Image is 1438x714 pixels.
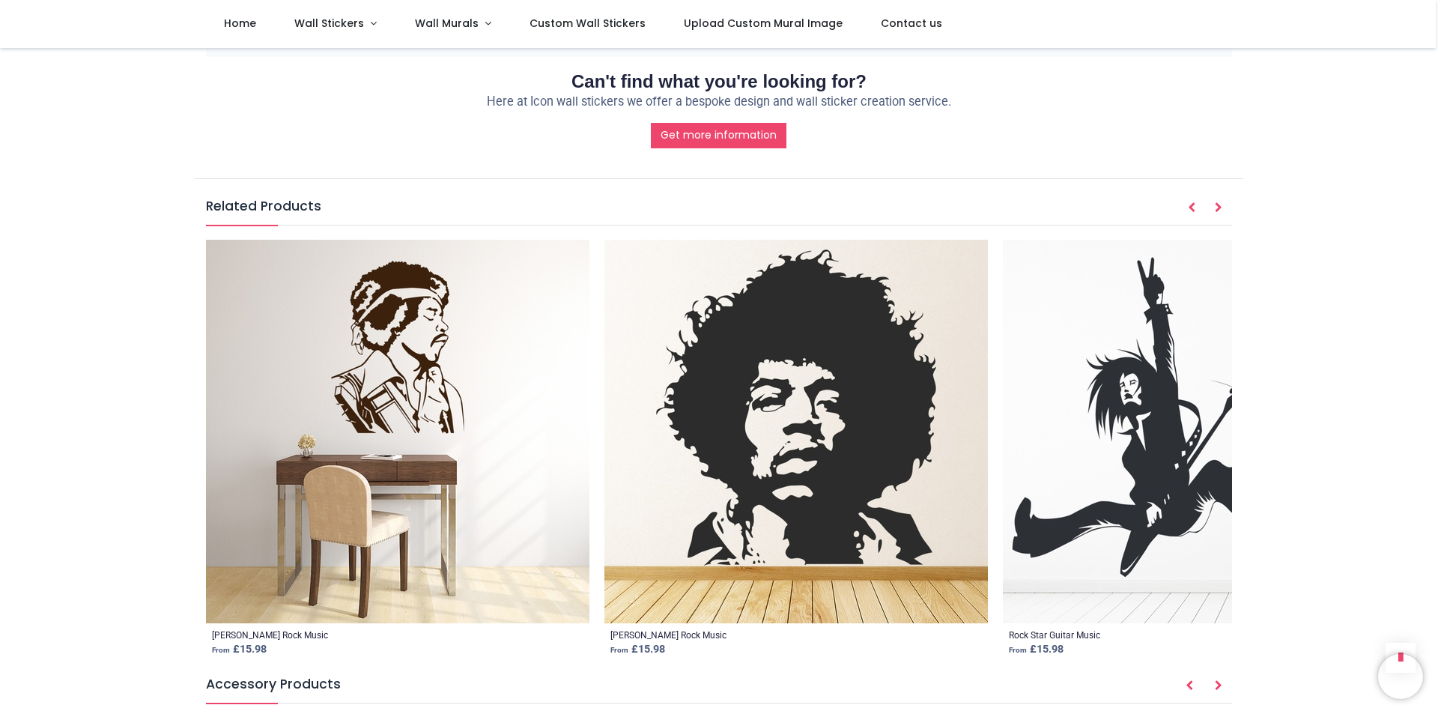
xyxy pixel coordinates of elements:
[604,240,988,623] img: Jimi Hendrix Rock Music Wall Sticker
[1378,654,1423,699] iframe: Brevo live chat
[294,16,364,31] span: Wall Stickers
[212,643,267,656] strong: £ 15.98
[1009,629,1100,642] a: Rock Star Guitar Music
[415,16,479,31] span: Wall Murals
[610,629,726,642] a: [PERSON_NAME] Rock Music
[1009,643,1064,656] strong: £ 15.98
[206,69,1232,94] h2: Can't find what you're looking for?
[1205,196,1232,221] button: Next
[206,197,1232,226] h5: Related Products
[206,675,1232,704] h5: Accessory Products
[610,646,628,654] span: From
[684,16,843,31] span: Upload Custom Mural Image
[530,16,646,31] span: Custom Wall Stickers
[212,646,230,654] span: From
[651,123,786,148] a: Get more information
[206,240,589,623] img: Jimmy Hendrix Rock Music Wall Sticker
[1003,240,1386,623] img: Rock Star Guitar Music Wall Sticker
[206,94,1232,111] p: Here at Icon wall stickers we offer a bespoke design and wall sticker creation service.
[1009,646,1027,654] span: From
[1205,674,1232,699] button: Next
[212,629,328,642] a: [PERSON_NAME] Rock Music
[1178,196,1205,221] button: Prev
[881,16,942,31] span: Contact us
[610,643,665,656] strong: £ 15.98
[224,16,256,31] span: Home
[1176,674,1203,699] button: Prev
